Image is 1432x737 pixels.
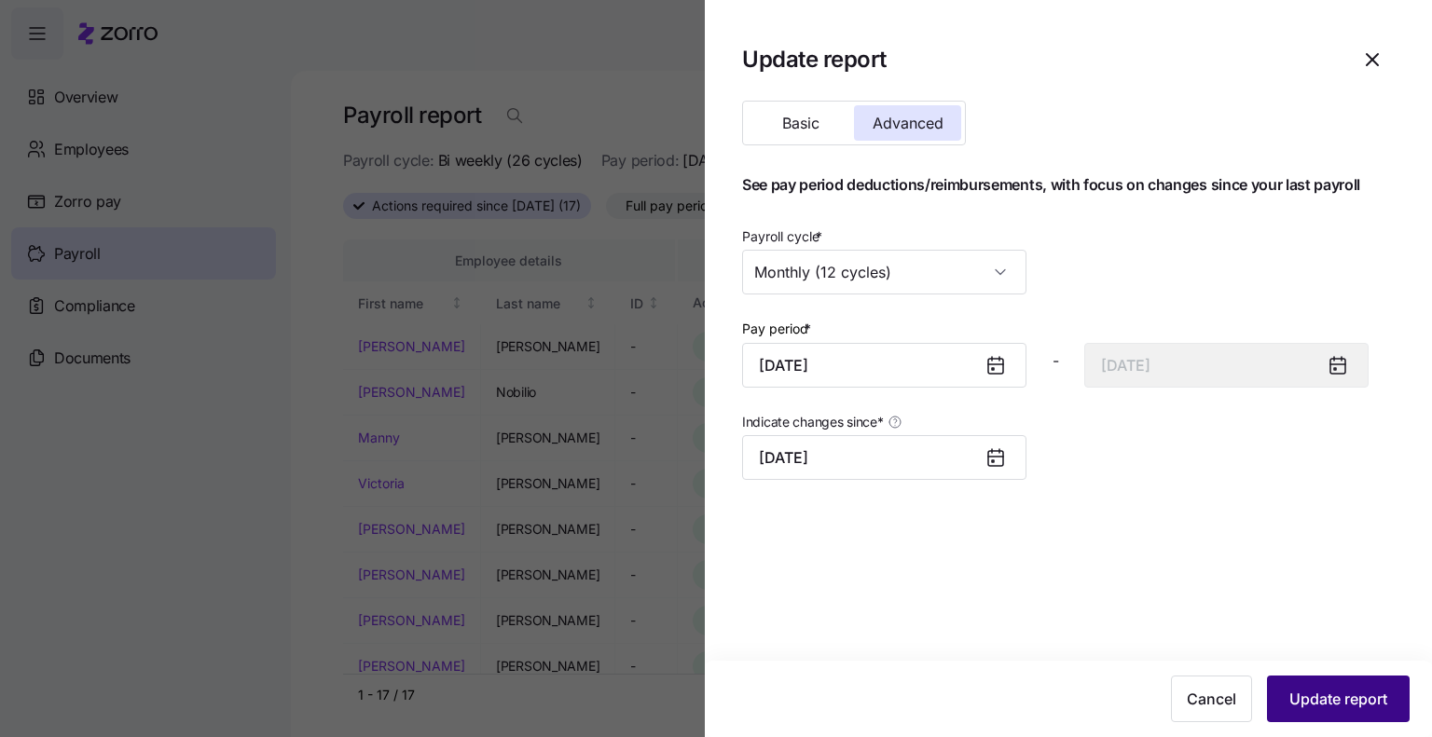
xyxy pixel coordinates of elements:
[742,319,815,339] label: Pay period
[742,435,1026,480] input: Date of last payroll update
[742,343,1026,388] input: Start date
[742,45,1335,74] h1: Update report
[782,116,819,130] span: Basic
[873,116,943,130] span: Advanced
[1084,343,1369,388] input: End date
[1053,349,1059,373] span: -
[742,226,826,247] label: Payroll cycle
[742,250,1026,294] input: Payroll cycle
[742,175,1369,195] h1: See pay period deductions/reimbursements, with focus on changes since your last payroll
[742,413,884,431] span: Indicate changes since *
